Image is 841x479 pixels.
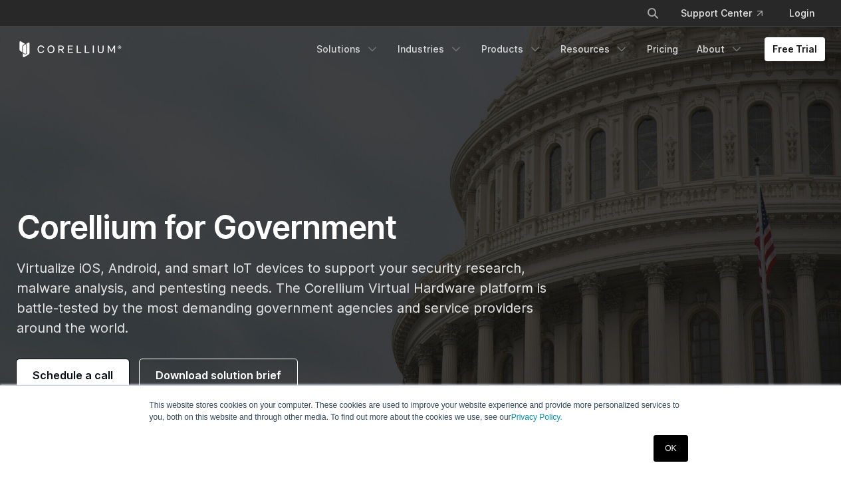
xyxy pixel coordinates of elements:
a: Solutions [308,37,387,61]
button: Search [641,1,665,25]
h1: Corellium for Government [17,208,546,247]
p: This website stores cookies on your computer. These cookies are used to improve your website expe... [150,399,692,423]
a: Industries [390,37,471,61]
a: Download solution brief [140,359,297,391]
a: Schedule a call [17,359,129,391]
a: Login [779,1,825,25]
a: Free Trial [765,37,825,61]
div: Navigation Menu [630,1,825,25]
a: Support Center [670,1,773,25]
a: Corellium Home [17,41,122,57]
a: Products [473,37,550,61]
p: Virtualize iOS, Android, and smart IoT devices to support your security research, malware analysi... [17,258,546,338]
a: About [689,37,751,61]
a: Pricing [639,37,686,61]
span: Download solution brief [156,367,281,383]
div: Navigation Menu [308,37,825,61]
a: Privacy Policy. [511,412,562,422]
a: OK [654,435,687,462]
span: Schedule a call [33,367,113,383]
a: Resources [552,37,636,61]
